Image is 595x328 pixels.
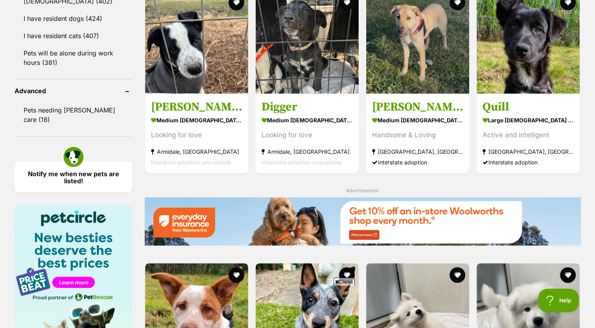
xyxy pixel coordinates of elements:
a: Notify me when new pets are listed! [15,161,133,192]
iframe: Advertisement [155,289,441,324]
a: Pets needing [PERSON_NAME] care (18) [15,102,133,128]
div: Interstate adoption [483,157,574,168]
header: Advanced [15,87,133,94]
a: [PERSON_NAME] medium [DEMOGRAPHIC_DATA] Dog Looking for love Armidale, [GEOGRAPHIC_DATA] Intersta... [145,94,248,173]
span: Advertisement [346,188,379,193]
a: Digger medium [DEMOGRAPHIC_DATA] Dog Looking for love Armidale, [GEOGRAPHIC_DATA] Interstate adop... [256,94,359,173]
strong: medium [DEMOGRAPHIC_DATA] Dog [372,114,463,126]
a: Pets will be alone during work hours (381) [15,45,133,71]
div: Looking for love [262,130,353,140]
strong: [GEOGRAPHIC_DATA], [GEOGRAPHIC_DATA] [483,146,574,157]
div: Looking for love [151,130,242,140]
div: Interstate adoption [372,157,463,168]
strong: Armidale, [GEOGRAPHIC_DATA] [262,146,353,157]
a: [PERSON_NAME] medium [DEMOGRAPHIC_DATA] Dog Handsome & Loving [GEOGRAPHIC_DATA], [GEOGRAPHIC_DATA... [366,94,469,173]
strong: Armidale, [GEOGRAPHIC_DATA] [151,146,242,157]
strong: medium [DEMOGRAPHIC_DATA] Dog [151,114,242,126]
a: I have resident cats (407) [15,28,133,44]
h3: Digger [262,100,353,114]
strong: [GEOGRAPHIC_DATA], [GEOGRAPHIC_DATA] [372,146,463,157]
iframe: Help Scout Beacon - Open [538,289,579,312]
strong: medium [DEMOGRAPHIC_DATA] Dog [262,114,353,126]
strong: large [DEMOGRAPHIC_DATA] Dog [483,114,574,126]
span: Close [333,278,355,286]
a: I have resident dogs (424) [15,10,133,27]
div: Active and intelligent [483,130,574,140]
h3: [PERSON_NAME] [372,100,463,114]
h3: [PERSON_NAME] [151,100,242,114]
a: Quill large [DEMOGRAPHIC_DATA] Dog Active and intelligent [GEOGRAPHIC_DATA], [GEOGRAPHIC_DATA] In... [477,94,580,173]
button: favourite [228,267,244,283]
img: Everyday Insurance promotional banner [144,197,581,245]
h3: Quill [483,100,574,114]
a: Everyday Insurance promotional banner [144,197,581,247]
div: Handsome & Loving [372,130,463,140]
span: Interstate adoption unavailable [262,159,341,166]
button: favourite [560,267,576,283]
button: favourite [339,267,355,283]
button: favourite [449,267,465,283]
span: Interstate adoption unavailable [151,159,231,166]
